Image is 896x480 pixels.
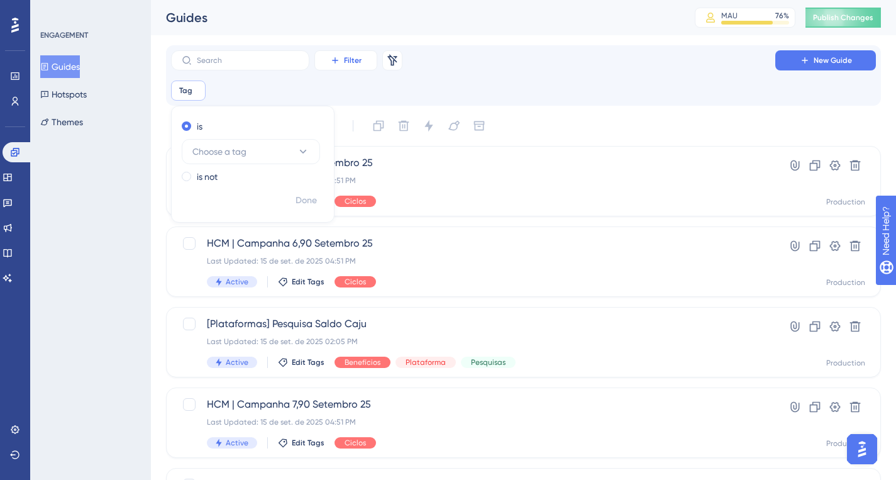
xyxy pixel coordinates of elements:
div: Last Updated: 15 de set. de 2025 02:05 PM [207,337,739,347]
span: Active [226,438,248,448]
span: Ciclos [345,277,366,287]
button: Choose a tag [182,139,320,164]
span: Publish Changes [813,13,873,23]
span: Done [296,193,317,208]
input: Search [197,56,299,65]
button: Guides [40,55,80,78]
span: Pesquisas [471,357,506,367]
span: Edit Tags [292,277,324,287]
span: HCM | Campanha 8,90 Setembro 25 [207,155,739,170]
div: 76 % [775,11,789,21]
iframe: UserGuiding AI Assistant Launcher [843,430,881,468]
div: Production [826,358,865,368]
span: Ciclos [345,438,366,448]
button: New Guide [775,50,876,70]
span: Benefícios [345,357,380,367]
span: Filter [344,55,362,65]
span: New Guide [814,55,852,65]
div: Production [826,438,865,449]
div: Production [826,197,865,207]
button: Done [289,189,324,212]
span: Ciclos [345,196,366,206]
span: Tag [179,86,192,96]
button: Filter [314,50,377,70]
button: Themes [40,111,83,133]
div: Guides [166,9,663,26]
button: Edit Tags [278,357,324,367]
span: HCM | Campanha 7,90 Setembro 25 [207,397,739,412]
span: Choose a tag [192,144,246,159]
label: is [197,119,202,134]
span: Edit Tags [292,357,324,367]
div: Last Updated: 15 de set. de 2025 04:51 PM [207,176,739,186]
span: Active [226,277,248,287]
button: Publish Changes [805,8,881,28]
div: Last Updated: 15 de set. de 2025 04:51 PM [207,256,739,266]
span: [Plataformas] Pesquisa Saldo Caju [207,316,739,332]
div: Production [826,277,865,287]
span: HCM | Campanha 6,90 Setembro 25 [207,236,739,251]
span: Plataforma [406,357,446,367]
div: ENGAGEMENT [40,30,88,40]
button: Hotspots [40,83,87,106]
label: is not [197,169,218,184]
span: Edit Tags [292,438,324,448]
div: MAU [721,11,738,21]
span: Need Help? [30,3,79,18]
div: Last Updated: 15 de set. de 2025 04:51 PM [207,417,739,427]
button: Edit Tags [278,438,324,448]
span: Active [226,357,248,367]
button: Edit Tags [278,277,324,287]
